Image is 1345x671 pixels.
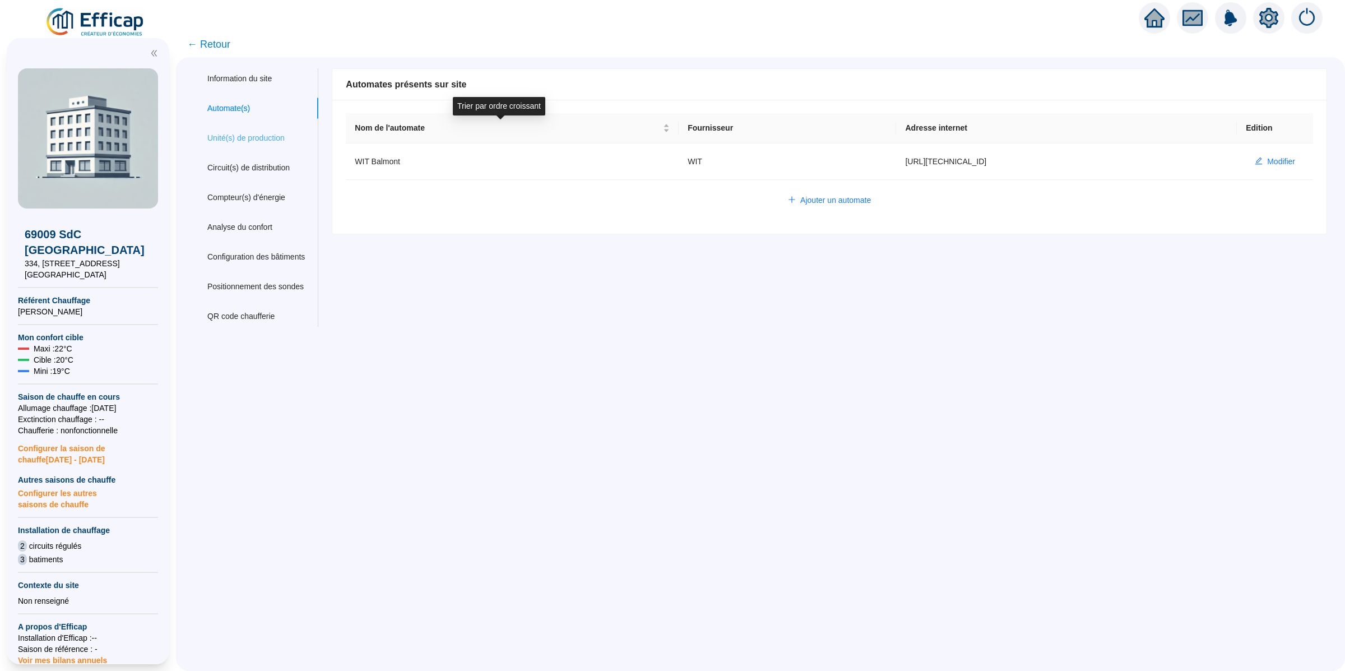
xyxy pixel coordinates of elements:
span: plus [788,196,796,203]
th: Edition [1237,113,1313,144]
td: WIT Balmont [346,144,679,180]
span: 69009 SdC [GEOGRAPHIC_DATA] [25,226,151,258]
span: Ajouter un automate [800,195,871,206]
td: WIT [679,144,896,180]
td: [URL][TECHNICAL_ID] [896,144,1237,180]
button: Modifier [1246,152,1304,170]
span: Allumage chauffage : [DATE] [18,402,158,414]
span: Installation d'Efficap : -- [18,632,158,644]
span: Référent Chauffage [18,295,158,306]
span: Nom de l'automate [355,122,661,134]
div: Configuration des bâtiments [207,251,305,263]
span: Configurer la saison de chauffe [DATE] - [DATE] [18,436,158,465]
span: setting [1259,8,1279,28]
span: Mini : 19 °C [34,365,70,377]
span: Modifier [1267,156,1295,168]
span: ← Retour [187,36,230,52]
span: 334, [STREET_ADDRESS] [GEOGRAPHIC_DATA] [25,258,151,280]
span: Mon confort cible [18,332,158,343]
span: Installation de chauffage [18,525,158,536]
span: 3 [18,554,27,565]
span: Maxi : 22 °C [34,343,72,354]
div: Non renseigné [18,595,158,607]
span: Saison de référence : - [18,644,158,655]
th: Adresse internet [896,113,1237,144]
div: Trier par ordre croissant [453,97,545,115]
span: circuits régulés [29,540,81,552]
span: Contexte du site [18,580,158,591]
span: Exctinction chauffage : -- [18,414,158,425]
th: Nom de l'automate [346,113,679,144]
th: Fournisseur [679,113,896,144]
span: A propos d'Efficap [18,621,158,632]
div: Automates présents sur site [346,78,1313,91]
img: alerts [1215,2,1246,34]
span: home [1144,8,1165,28]
span: Cible : 20 °C [34,354,73,365]
div: QR code chaufferie [207,311,275,322]
span: [PERSON_NAME] [18,306,158,317]
div: Automate(s) [207,103,250,114]
img: alerts [1291,2,1323,34]
div: Analyse du confort [207,221,272,233]
span: double-left [150,49,158,57]
span: Voir mes bilans annuels [18,649,107,665]
span: Saison de chauffe en cours [18,391,158,402]
div: Compteur(s) d'énergie [207,192,285,203]
div: Circuit(s) de distribution [207,162,290,174]
button: Ajouter un automate [779,191,880,209]
span: 2 [18,540,27,552]
div: Unité(s) de production [207,132,285,144]
img: efficap energie logo [45,7,146,38]
span: Autres saisons de chauffe [18,474,158,485]
div: Positionnement des sondes [207,281,304,293]
span: fund [1182,8,1203,28]
span: Chaufferie : non fonctionnelle [18,425,158,436]
span: batiments [29,554,63,565]
div: Information du site [207,73,272,85]
span: edit [1255,157,1263,165]
span: Configurer les autres saisons de chauffe [18,485,158,510]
